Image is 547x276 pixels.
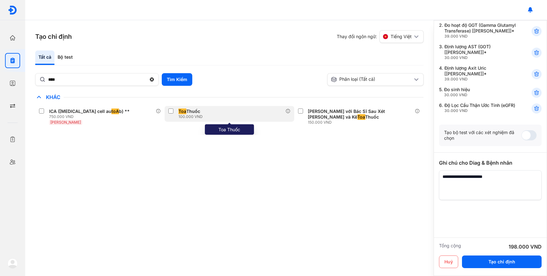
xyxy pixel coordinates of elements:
div: Bộ test [54,50,76,65]
div: Tạo bộ test với các xét nghiệm đã chọn [444,130,522,141]
div: [PERSON_NAME] với Bác Sĩ Sau Xét [PERSON_NAME] và Kê Thuốc [308,109,412,120]
img: logo [8,258,18,268]
div: ICA ([MEDICAL_DATA] cell au b) ** [49,109,130,114]
div: 100.000 VND [178,114,203,119]
div: Tất cả [35,50,54,65]
div: Thuốc [178,109,200,114]
div: 39.000 VND [444,34,516,39]
div: Độ Lọc Cầu Thận Ước Tính (eGFR) [444,103,515,113]
h3: Tạo chỉ định [35,32,72,41]
div: 3. [439,44,516,60]
div: Đo hoạt độ GGT (Gamma Glutamyl Transferase) [[PERSON_NAME]]* [444,22,516,39]
span: [PERSON_NAME] [50,120,81,125]
div: Đo sinh hiệu [444,87,470,97]
div: Thay đổi ngôn ngữ: [337,30,424,43]
div: 150.000 VND [308,120,415,125]
button: Tạo chỉ định [462,255,542,268]
div: 750.000 VND [49,114,132,119]
span: toA [111,109,119,114]
div: 6. [439,103,516,113]
span: Toa [358,114,365,120]
div: 39.000 VND [444,77,516,82]
div: 4. [439,65,516,82]
img: logo [8,5,17,15]
div: Tổng cộng [439,243,461,250]
div: Định lượng Axit Uric [[PERSON_NAME]]* [444,65,516,82]
div: Phân loại (Tất cả) [331,76,413,83]
div: 198.000 VND [509,243,542,250]
div: Định lượng AST (GOT) [[PERSON_NAME]]* [444,44,516,60]
button: Huỷ [439,255,458,268]
div: 30.000 VND [444,55,516,60]
span: Khác [43,94,64,100]
div: 5. [439,87,516,97]
div: 30.000 VND [444,108,515,113]
button: Tìm Kiếm [162,73,192,86]
span: Tiếng Việt [391,34,412,39]
div: Ghi chú cho Diag & Bệnh nhân [439,159,542,167]
span: Toa [178,109,186,114]
div: 30.000 VND [444,92,470,97]
div: 2. [439,22,516,39]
